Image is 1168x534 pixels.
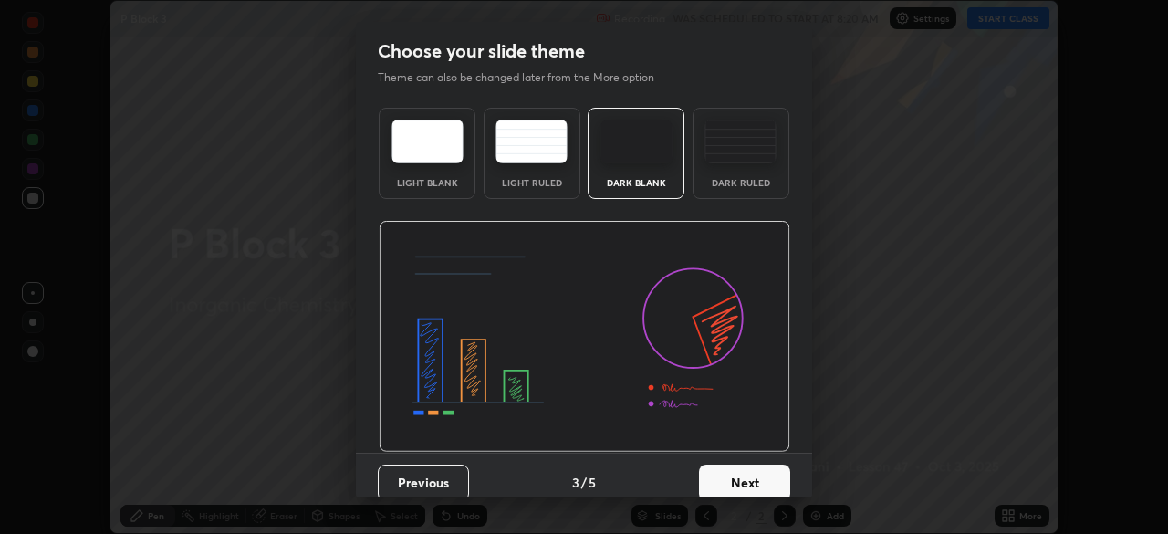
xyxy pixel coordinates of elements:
h4: 3 [572,473,579,492]
img: lightRuledTheme.5fabf969.svg [495,120,568,163]
h2: Choose your slide theme [378,39,585,63]
div: Light Ruled [495,178,568,187]
div: Dark Blank [600,178,673,187]
div: Dark Ruled [704,178,777,187]
button: Previous [378,465,469,501]
div: Light Blank [391,178,464,187]
img: darkThemeBanner.d06ce4a2.svg [379,221,790,453]
img: darkRuledTheme.de295e13.svg [704,120,777,163]
h4: 5 [589,473,596,492]
p: Theme can also be changed later from the More option [378,69,673,86]
img: lightTheme.e5ed3b09.svg [391,120,464,163]
button: Next [699,465,790,501]
img: darkTheme.f0cc69e5.svg [600,120,673,163]
h4: / [581,473,587,492]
